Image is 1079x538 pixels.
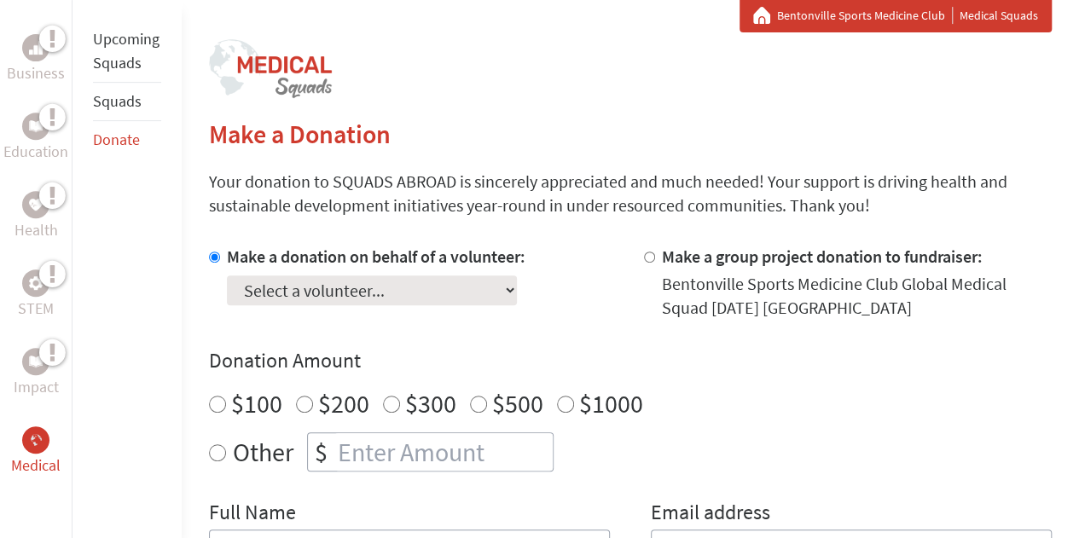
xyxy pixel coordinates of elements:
[11,454,61,477] p: Medical
[22,348,49,375] div: Impact
[18,297,54,321] p: STEM
[651,499,770,529] label: Email address
[753,7,1038,24] div: Medical Squads
[93,130,140,149] a: Donate
[7,61,65,85] p: Business
[93,91,142,111] a: Squads
[492,387,543,419] label: $500
[405,387,456,419] label: $300
[93,20,161,83] li: Upcoming Squads
[14,375,59,399] p: Impact
[209,499,296,529] label: Full Name
[29,199,43,210] img: Health
[93,121,161,159] li: Donate
[14,348,59,399] a: ImpactImpact
[29,41,43,55] img: Business
[15,218,58,242] p: Health
[22,426,49,454] div: Medical
[777,7,953,24] a: Bentonville Sports Medicine Club
[3,140,68,164] p: Education
[318,387,369,419] label: $200
[22,113,49,140] div: Education
[227,246,525,267] label: Make a donation on behalf of a volunteer:
[209,347,1052,374] h4: Donation Amount
[233,432,293,471] label: Other
[18,269,54,321] a: STEMSTEM
[29,356,43,367] img: Impact
[93,29,160,72] a: Upcoming Squads
[29,433,43,447] img: Medical
[22,269,49,297] div: STEM
[22,191,49,218] div: Health
[93,83,161,121] li: Squads
[29,276,43,290] img: STEM
[662,272,1052,320] div: Bentonville Sports Medicine Club Global Medical Squad [DATE] [GEOGRAPHIC_DATA]
[29,120,43,132] img: Education
[308,433,334,471] div: $
[22,34,49,61] div: Business
[579,387,643,419] label: $1000
[7,34,65,85] a: BusinessBusiness
[209,39,332,98] img: logo-medical-squads.png
[231,387,282,419] label: $100
[209,119,1052,149] h2: Make a Donation
[3,113,68,164] a: EducationEducation
[662,246,983,267] label: Make a group project donation to fundraiser:
[15,191,58,242] a: HealthHealth
[209,170,1052,217] p: Your donation to SQUADS ABROAD is sincerely appreciated and much needed! Your support is driving ...
[334,433,553,471] input: Enter Amount
[11,426,61,477] a: MedicalMedical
